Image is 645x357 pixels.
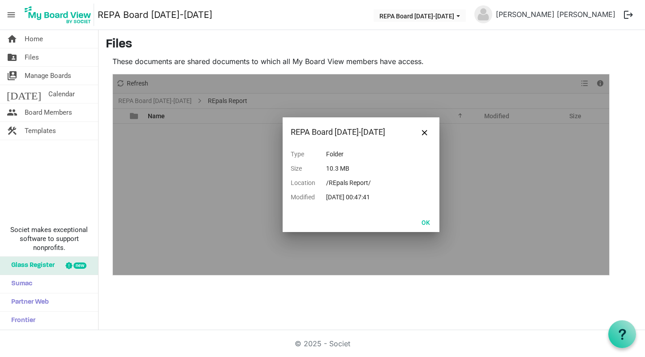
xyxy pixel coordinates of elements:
[7,122,17,140] span: construction
[7,48,17,66] span: folder_shared
[7,257,55,275] span: Glass Register
[3,6,20,23] span: menu
[25,30,43,48] span: Home
[7,30,17,48] span: home
[48,85,75,103] span: Calendar
[326,147,382,161] td: Folder
[98,6,212,24] a: REPA Board [DATE]-[DATE]
[326,190,382,204] td: [DATE] 00:47:41
[291,147,326,161] td: Type
[474,5,492,23] img: no-profile-picture.svg
[7,293,49,311] span: Partner Web
[291,190,326,204] td: Modified
[7,67,17,85] span: switch_account
[4,225,94,252] span: Societ makes exceptional software to support nonprofits.
[291,125,403,139] div: REPA Board [DATE]-[DATE]
[492,5,619,23] a: [PERSON_NAME] [PERSON_NAME]
[374,9,466,22] button: REPA Board 2025-2026 dropdownbutton
[22,4,94,26] img: My Board View Logo
[291,161,326,176] td: Size
[25,122,56,140] span: Templates
[619,5,638,24] button: logout
[7,85,41,103] span: [DATE]
[326,165,349,172] span: 10.3 MB
[25,67,71,85] span: Manage Boards
[22,4,98,26] a: My Board View Logo
[7,275,32,293] span: Sumac
[25,103,72,121] span: Board Members
[291,176,326,190] td: Location
[418,125,431,139] button: Close
[7,103,17,121] span: people
[7,312,35,330] span: Frontier
[326,176,382,190] td: /REpals Report/
[73,262,86,269] div: new
[416,216,436,228] button: OK
[295,339,350,348] a: © 2025 - Societ
[106,37,638,52] h3: Files
[25,48,39,66] span: Files
[112,56,610,67] p: These documents are shared documents to which all My Board View members have access.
